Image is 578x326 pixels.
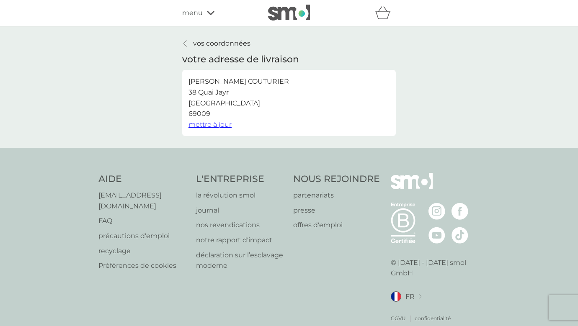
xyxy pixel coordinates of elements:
[182,8,203,18] span: menu
[391,314,406,322] a: CGVU
[293,190,380,201] a: partenariats
[182,38,250,49] a: vos coordonnées
[196,205,285,216] a: journal
[188,76,289,119] p: [PERSON_NAME] COUTURIER 38 Quai Jayr [GEOGRAPHIC_DATA] 69009
[452,227,468,244] img: visitez la page TikTok de smol
[405,291,415,302] span: FR
[293,220,380,231] a: offres d'emploi
[98,190,188,211] a: [EMAIL_ADDRESS][DOMAIN_NAME]
[452,203,468,220] img: visitez la page Facebook de smol
[182,53,299,66] h1: votre adresse de livraison
[98,173,188,186] h4: AIDE
[293,173,380,186] h4: NOUS REJOINDRE
[196,173,285,186] h4: L'ENTREPRISE
[188,121,232,128] span: mettre à jour
[98,246,188,257] a: recyclage
[428,227,445,244] img: visitez la page Youtube de smol
[196,250,285,271] a: déclaration sur l’esclavage moderne
[391,173,433,201] img: smol
[419,294,421,299] img: changer de pays
[98,260,188,271] a: Préférences de cookies
[98,231,188,241] a: précautions d'emploi
[98,216,188,226] a: FAQ
[391,257,480,279] p: © [DATE] - [DATE] smol GmbH
[391,291,401,302] img: FR drapeau
[415,314,451,322] a: confidentialité
[188,119,232,130] button: mettre à jour
[428,203,445,220] img: visitez la page Instagram de smol
[375,5,396,21] div: panier
[196,190,285,201] a: la révolution smol
[293,205,380,216] a: presse
[193,38,250,49] p: vos coordonnées
[196,235,285,246] a: notre rapport d'impact
[196,220,285,231] a: nos revendications
[268,5,310,21] img: smol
